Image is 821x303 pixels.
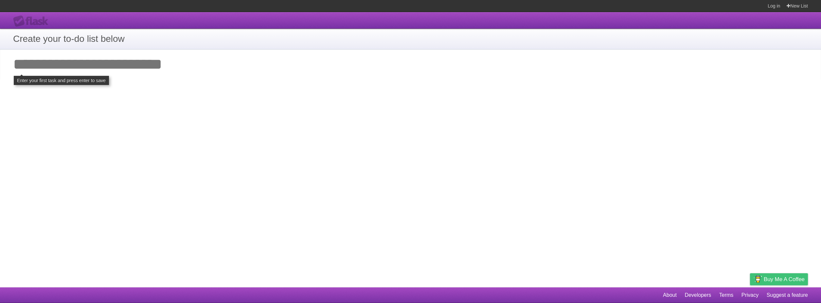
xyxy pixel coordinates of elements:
a: Privacy [741,289,759,301]
a: Buy me a coffee [750,273,808,285]
div: Flask [13,15,52,27]
a: Suggest a feature [767,289,808,301]
a: About [663,289,677,301]
img: Buy me a coffee [753,274,762,285]
span: Buy me a coffee [764,274,805,285]
a: Terms [719,289,734,301]
h1: Create your to-do list below [13,32,808,46]
a: Developers [685,289,711,301]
